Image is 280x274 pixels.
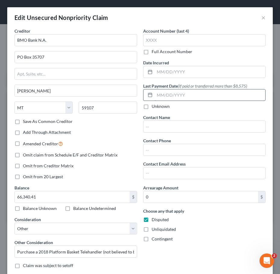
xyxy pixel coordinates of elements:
[23,163,74,168] span: Omit from Creditor Matrix
[79,102,137,114] input: Enter zip...
[130,191,137,203] div: $
[143,185,178,191] label: Arrearage Amount
[23,129,71,135] label: Add Through Attachment
[143,28,189,34] label: Account Number (last 4)
[15,51,137,63] input: Enter address...
[152,236,173,241] span: Contingent
[152,217,169,222] span: Disputed
[14,239,53,246] label: Other Consideration
[143,208,184,214] label: Choose any that apply
[152,103,170,109] label: Unknown
[143,137,171,144] label: Contact Phone
[143,34,266,46] input: XXXX
[261,14,266,21] button: ×
[14,28,30,34] span: Creditor
[15,191,130,203] input: 0.00
[143,144,266,156] input: --
[155,66,266,78] input: MM/DD/YYYY
[73,205,116,211] label: Balance Undetermined
[152,227,176,232] span: Unliquidated
[14,185,29,191] label: Balance
[260,253,274,268] iframe: Intercom live chat
[15,85,137,96] input: Enter city...
[15,68,137,80] input: Apt, Suite, etc...
[272,253,277,258] span: 2
[23,141,58,146] span: Amended Creditor
[143,191,258,203] input: 0.00
[143,167,266,179] input: --
[14,34,137,46] input: Search creditor by name...
[23,118,73,124] label: Save As Common Creditor
[14,13,108,22] div: Edit Unsecured Nonpriority Claim
[178,83,247,89] span: (If paid or transferred more than $8,575)
[14,216,41,223] label: Consideration
[23,174,63,179] span: Omit from 20 Largest
[15,246,137,257] input: Specify...
[23,152,118,157] span: Omit claim from Schedule E/F and Creditor Matrix
[152,49,192,55] label: Full Account Number
[23,205,57,211] label: Balance Unknown
[143,83,247,89] label: Last Payment Date
[143,60,169,66] label: Date Incurred
[258,191,265,203] div: $
[143,161,186,167] label: Contact Email Address
[143,121,266,132] input: --
[143,114,170,121] label: Contact Name
[155,89,266,101] input: MM/DD/YYYY
[23,263,73,268] span: Claim was subject to setoff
